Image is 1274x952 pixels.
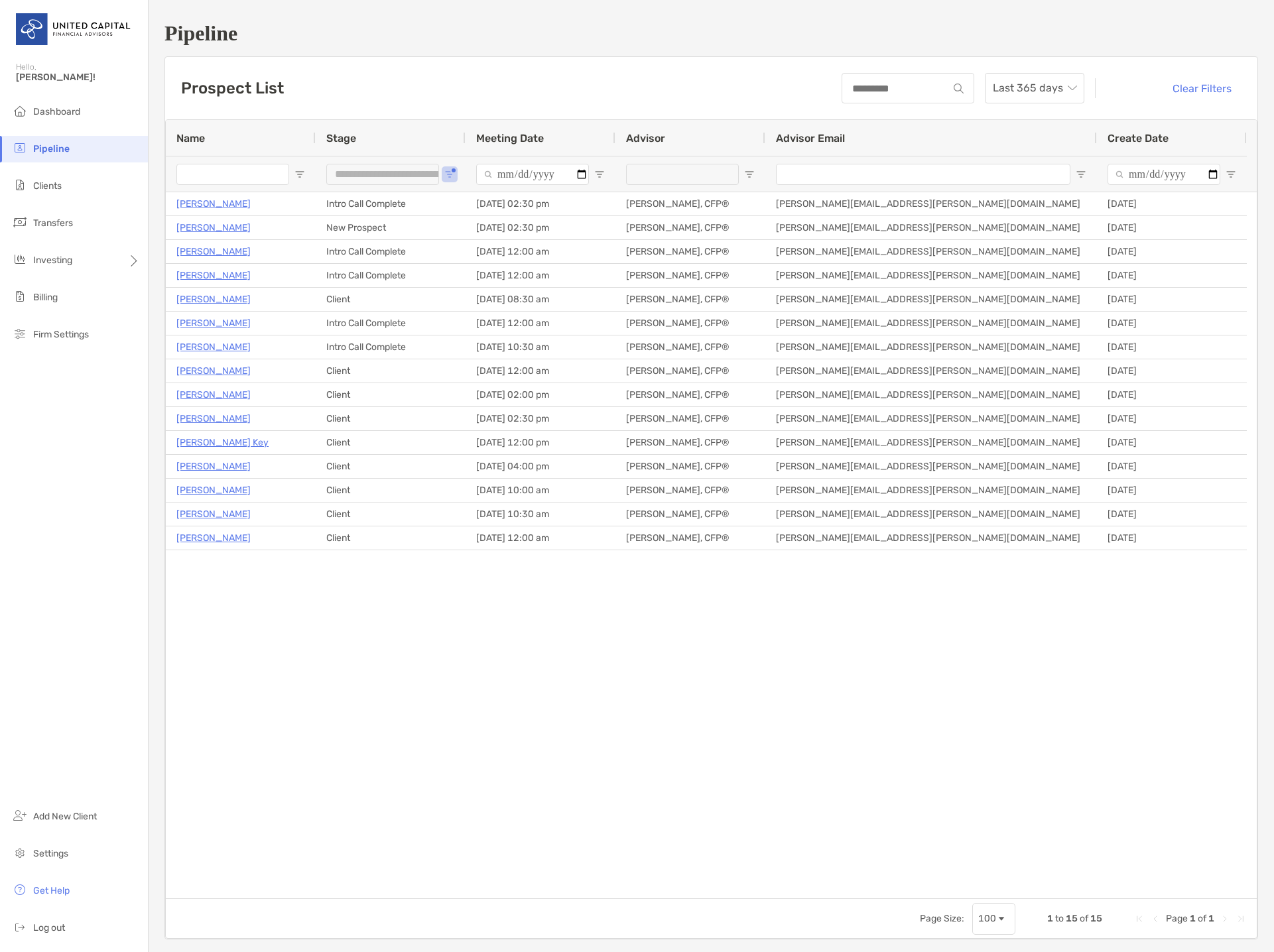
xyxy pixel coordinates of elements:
[920,913,964,924] div: Page Size:
[12,288,28,304] img: billing icon
[946,84,956,93] img: input icon
[316,503,466,526] div: Client
[626,132,665,145] span: Advisor
[1097,335,1247,359] div: [DATE]
[615,359,765,383] div: [PERSON_NAME], CFP®
[176,291,251,308] a: [PERSON_NAME]
[476,164,589,185] input: Meeting Date Filter Input
[1108,164,1220,185] input: Create Date Filter Input
[1097,526,1247,550] div: [DATE]
[444,169,455,180] button: Open Filter Menu
[176,482,251,499] a: [PERSON_NAME]
[12,326,28,341] img: firm-settings icon
[466,192,615,215] div: [DATE] 02:30 pm
[765,288,1097,311] div: [PERSON_NAME][EMAIL_ADDRESS][PERSON_NAME][DOMAIN_NAME]
[316,407,466,430] div: Client
[12,214,28,230] img: transfers icon
[1134,914,1145,924] div: First Page
[33,329,89,340] span: Firm Settings
[176,339,251,355] a: [PERSON_NAME]
[765,216,1097,239] div: [PERSON_NAME][EMAIL_ADDRESS][PERSON_NAME][DOMAIN_NAME]
[33,885,70,896] span: Get Help
[466,526,615,550] div: [DATE] 12:00 am
[1208,913,1214,924] span: 1
[466,264,615,287] div: [DATE] 12:00 am
[1097,455,1247,478] div: [DATE]
[1097,216,1247,239] div: [DATE]
[1090,913,1102,924] span: 15
[615,503,765,526] div: [PERSON_NAME], CFP®
[1097,240,1247,263] div: [DATE]
[972,903,1015,935] div: Page Size
[466,431,615,454] div: [DATE] 12:00 pm
[744,169,755,180] button: Open Filter Menu
[326,132,356,145] span: Stage
[33,217,73,229] span: Transfers
[176,219,251,236] a: [PERSON_NAME]
[176,506,251,522] a: [PERSON_NAME]
[12,251,28,267] img: investing icon
[316,479,466,502] div: Client
[765,192,1097,215] div: [PERSON_NAME][EMAIL_ADDRESS][PERSON_NAME][DOMAIN_NAME]
[176,196,251,212] a: [PERSON_NAME]
[33,848,68,859] span: Settings
[765,479,1097,502] div: [PERSON_NAME][EMAIL_ADDRESS][PERSON_NAME][DOMAIN_NAME]
[33,180,62,192] span: Clients
[316,312,466,335] div: Intro Call Complete
[316,335,466,359] div: Intro Call Complete
[1097,264,1247,287] div: [DATE]
[176,363,251,379] p: [PERSON_NAME]
[476,132,544,145] span: Meeting Date
[765,240,1097,263] div: [PERSON_NAME][EMAIL_ADDRESS][PERSON_NAME][DOMAIN_NAME]
[33,922,65,933] span: Log out
[615,192,765,215] div: [PERSON_NAME], CFP®
[33,143,70,154] span: Pipeline
[615,264,765,287] div: [PERSON_NAME], CFP®
[615,335,765,359] div: [PERSON_NAME], CFP®
[176,387,251,403] a: [PERSON_NAME]
[765,359,1097,383] div: [PERSON_NAME][EMAIL_ADDRESS][PERSON_NAME][DOMAIN_NAME]
[1141,74,1242,103] button: Clear Filters
[316,455,466,478] div: Client
[12,919,28,935] img: logout icon
[466,503,615,526] div: [DATE] 10:30 am
[12,807,28,823] img: add_new_client icon
[316,526,466,550] div: Client
[33,811,97,822] span: Add New Client
[176,267,251,284] p: [PERSON_NAME]
[466,335,615,359] div: [DATE] 10:30 am
[176,410,251,427] a: [PERSON_NAME]
[316,216,466,239] div: New Prospect
[1166,913,1188,924] span: Page
[466,312,615,335] div: [DATE] 12:00 am
[33,292,58,303] span: Billing
[466,455,615,478] div: [DATE] 04:00 pm
[1190,913,1196,924] span: 1
[615,312,765,335] div: [PERSON_NAME], CFP®
[176,132,205,145] span: Name
[176,315,251,331] a: [PERSON_NAME]
[765,455,1097,478] div: [PERSON_NAME][EMAIL_ADDRESS][PERSON_NAME][DOMAIN_NAME]
[466,383,615,406] div: [DATE] 02:00 pm
[176,530,251,546] a: [PERSON_NAME]
[1097,192,1247,215] div: [DATE]
[316,383,466,406] div: Client
[1097,383,1247,406] div: [DATE]
[615,431,765,454] div: [PERSON_NAME], CFP®
[176,434,269,451] p: [PERSON_NAME] Key
[316,264,466,287] div: Intro Call Complete
[176,243,251,260] p: [PERSON_NAME]
[615,479,765,502] div: [PERSON_NAME], CFP®
[776,164,1070,185] input: Advisor Email Filter Input
[316,359,466,383] div: Client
